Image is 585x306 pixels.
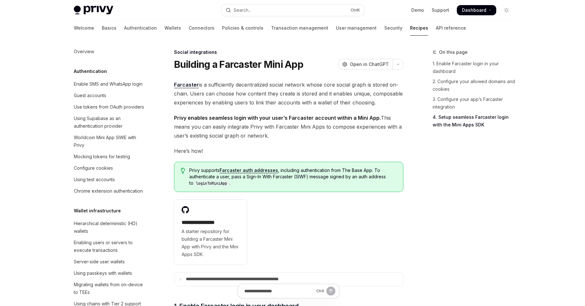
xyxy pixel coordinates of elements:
[74,220,146,235] div: Hierarchical deterministic (HD) wallets
[189,167,396,187] span: Privy supports , including authentication from The Base App. To authenticate a user, pass a Sign-...
[124,20,157,36] a: Authentication
[74,134,146,149] div: Worldcoin Mini App SIWE with Privy
[69,218,150,237] a: Hierarchical deterministic (HD) wallets
[164,20,181,36] a: Wallets
[222,20,263,36] a: Policies & controls
[174,146,403,155] span: Here’s how!
[193,180,230,187] code: loginToMiniApp
[69,279,150,298] a: Migrating wallets from on-device to TEEs
[433,94,517,112] a: 3. Configure your app’s Farcaster integration
[174,80,403,107] span: is a sufficiently decentralized social network whose core social graph is stored on-chain. Users ...
[74,68,107,75] h5: Authentication
[69,185,150,197] a: Chrome extension authentication
[69,132,150,151] a: Worldcoin Mini App SIWE with Privy
[411,7,424,13] a: Demo
[69,101,150,113] a: Use tokens from OAuth providers
[69,46,150,57] a: Overview
[74,176,115,183] div: Using test accounts
[174,59,303,70] h1: Building a Farcaster Mini App
[102,20,116,36] a: Basics
[271,20,328,36] a: Transaction management
[74,48,94,55] div: Overview
[432,7,449,13] a: Support
[74,258,125,266] div: Server-side user wallets
[74,269,132,277] div: Using passkeys with wallets
[69,78,150,90] a: Enable SMS and WhatsApp login
[174,200,247,265] a: **** **** **** **A starter repository for building a Farcaster Mini App with Privy and the Mini A...
[74,20,94,36] a: Welcome
[74,239,146,254] div: Enabling users or servers to execute transactions
[350,61,389,68] span: Open in ChatGPT
[462,7,486,13] span: Dashboard
[74,103,144,111] div: Use tokens from OAuth providers
[69,267,150,279] a: Using passkeys with wallets
[436,20,466,36] a: API reference
[326,287,335,295] button: Send message
[433,59,517,76] a: 1. Enable Farcaster login in your dashboard
[384,20,402,36] a: Security
[174,49,403,55] div: Social integrations
[74,164,113,172] div: Configure cookies
[69,113,150,132] a: Using Supabase as an authentication provider
[174,113,403,140] span: This means you can easily integrate Privy with Farcaster Mini Apps to compose experiences with a ...
[233,6,251,14] div: Search...
[338,59,393,70] button: Open in ChatGPT
[74,115,146,130] div: Using Supabase as an authentication provider
[174,115,381,121] strong: Privy enables seamless login with your user’s Farcaster account within a Mini App.
[501,5,512,15] button: Toggle dark mode
[69,237,150,256] a: Enabling users or servers to execute transactions
[69,162,150,174] a: Configure cookies
[189,20,214,36] a: Connectors
[69,256,150,267] a: Server-side user wallets
[182,228,240,258] span: A starter repository for building a Farcaster Mini App with Privy and the Mini Apps SDK.
[181,168,185,174] svg: Tip
[74,6,113,15] img: light logo
[174,82,199,88] a: Farcaster
[244,284,314,298] input: Ask a question...
[219,167,278,173] a: Farcaster auth addresses
[410,20,428,36] a: Recipes
[69,174,150,185] a: Using test accounts
[74,80,143,88] div: Enable SMS and WhatsApp login
[74,92,106,99] div: Guest accounts
[69,151,150,162] a: Mocking tokens for testing
[74,207,121,215] h5: Wallet infrastructure
[351,8,360,13] span: Ctrl K
[439,48,468,56] span: On this page
[457,5,496,15] a: Dashboard
[433,112,517,130] a: 4. Setup seamless Farcaster login with the Mini Apps SDK
[74,153,130,160] div: Mocking tokens for testing
[74,187,143,195] div: Chrome extension authentication
[336,20,377,36] a: User management
[69,90,150,101] a: Guest accounts
[433,76,517,94] a: 2. Configure your allowed domains and cookies
[221,4,364,16] button: Open search
[74,281,146,296] div: Migrating wallets from on-device to TEEs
